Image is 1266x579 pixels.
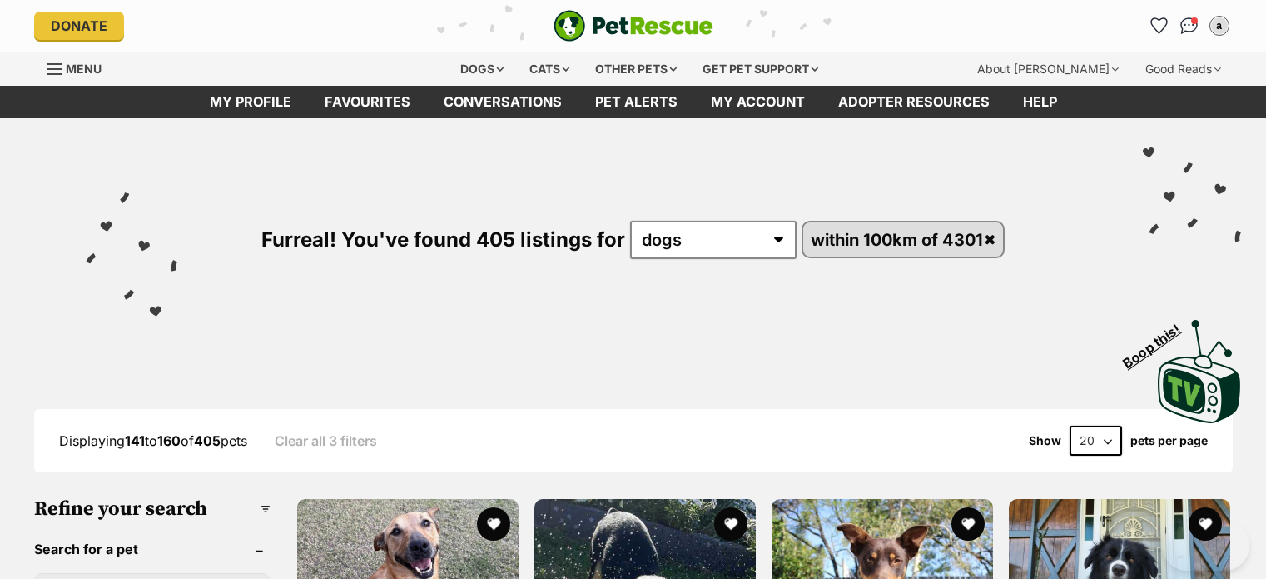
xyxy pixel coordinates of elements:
strong: 160 [157,432,181,449]
header: Search for a pet [34,542,271,557]
div: a [1211,17,1228,34]
span: Boop this! [1120,311,1197,371]
img: chat-41dd97257d64d25036548639549fe6c8038ab92f7586957e7f3b1b290dea8141.svg [1180,17,1198,34]
button: My account [1206,12,1233,39]
iframe: Help Scout Beacon - Open [1162,521,1249,571]
button: favourite [951,507,985,541]
a: Clear all 3 filters [275,433,377,448]
img: logo-e224e6f780fb5917bec1dbf3a21bbac754714ae5b6737aabdf751b685950b380.svg [554,10,713,42]
a: My profile [193,86,308,118]
span: Show [1029,434,1061,447]
div: Cats [518,52,581,86]
div: Dogs [449,52,515,86]
div: Get pet support [691,52,830,86]
label: pets per page [1130,434,1208,447]
button: favourite [1189,507,1223,541]
a: Adopter resources [822,86,1006,118]
a: Conversations [1176,12,1203,39]
a: PetRescue [554,10,713,42]
div: Good Reads [1134,52,1233,86]
a: Donate [34,12,124,40]
button: favourite [477,507,510,541]
a: conversations [427,86,578,118]
h3: Refine your search [34,497,271,521]
span: Menu [66,62,102,76]
button: favourite [714,507,747,541]
a: Help [1006,86,1074,118]
span: Furreal! You've found 405 listings for [261,227,625,252]
strong: 141 [125,432,145,449]
div: About [PERSON_NAME] [966,52,1130,86]
a: Favourites [1146,12,1173,39]
strong: 405 [194,432,221,449]
a: My account [694,86,822,118]
a: Menu [47,52,113,82]
a: Boop this! [1158,305,1241,427]
a: Pet alerts [578,86,694,118]
a: Favourites [308,86,427,118]
div: Other pets [583,52,688,86]
span: Displaying to of pets [59,432,247,449]
img: PetRescue TV logo [1158,320,1241,423]
ul: Account quick links [1146,12,1233,39]
a: within 100km of 4301 [803,222,1004,257]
